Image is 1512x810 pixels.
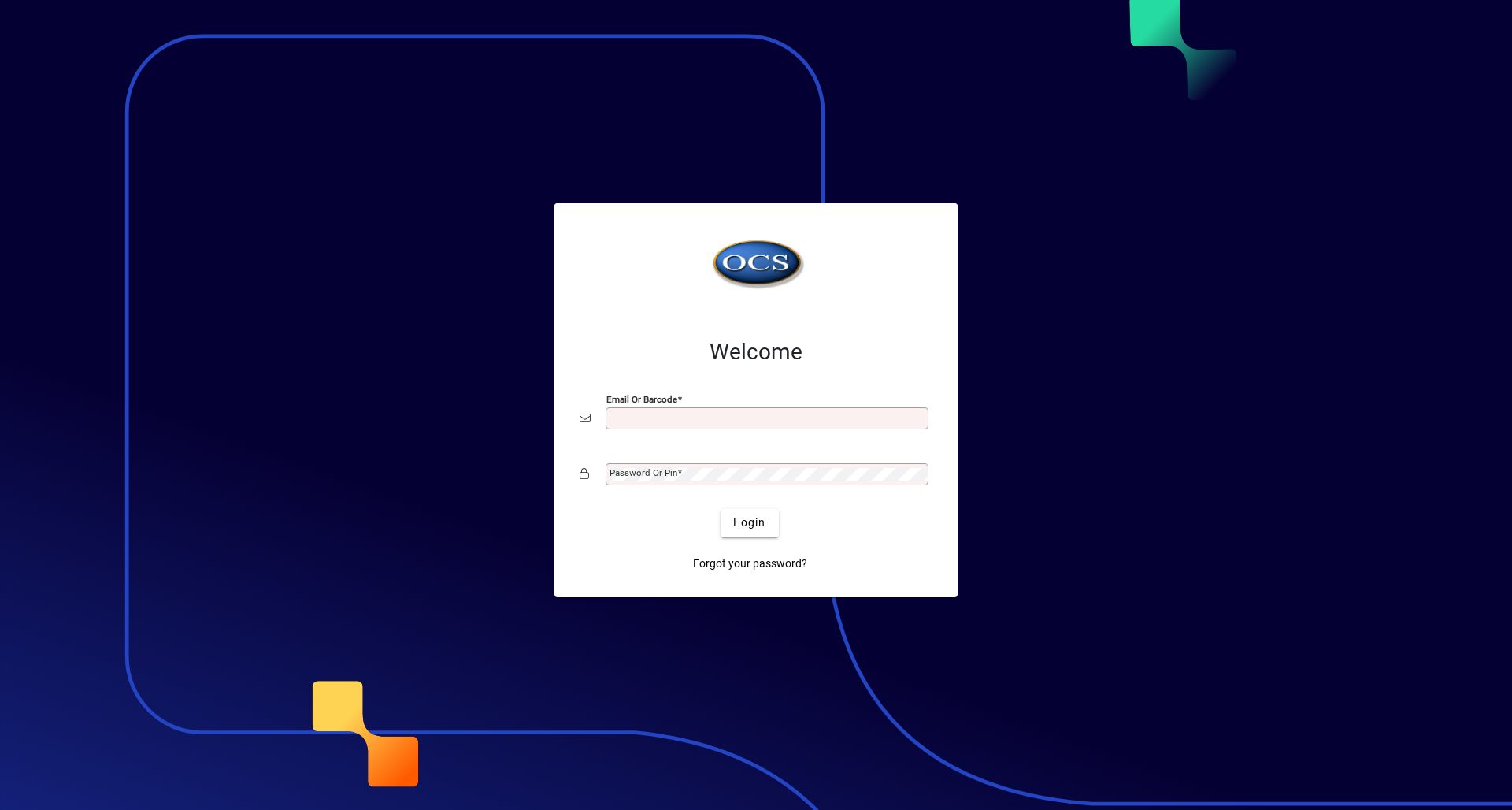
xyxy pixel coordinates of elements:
[733,515,765,531] span: Login
[693,555,807,572] span: Forgot your password?
[610,467,677,478] mat-label: Password or Pin
[687,550,813,578] a: Forgot your password?
[580,339,932,366] h2: Welcome
[721,509,778,537] button: Login
[606,393,677,404] mat-label: Email or Barcode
